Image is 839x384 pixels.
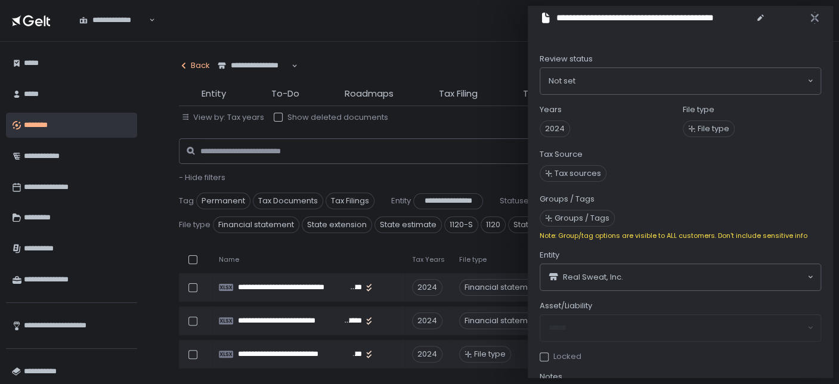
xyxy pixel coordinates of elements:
div: Back [179,60,210,71]
span: File type [459,255,487,264]
span: Entity [202,87,226,101]
input: Search for option [218,71,290,83]
div: 2024 [412,346,442,363]
span: State estimate [374,216,442,233]
span: State extension [302,216,372,233]
label: Years [540,104,562,115]
span: Tax Years [412,255,445,264]
span: 1120-S [444,216,478,233]
button: - Hide filters [179,172,225,183]
label: Tax Source [540,149,583,160]
div: Note: Group/tag options are visible to ALL customers. Don't include sensitive info [540,231,821,240]
span: To-Do [271,87,299,101]
span: Tax Documents [253,193,323,209]
label: File type [683,104,714,115]
div: 2024 [412,312,442,329]
span: File type [474,349,506,360]
span: Asset/Liability [540,301,592,311]
span: Groups / Tags [555,213,609,224]
input: Search for option [623,271,806,283]
div: Search for option [72,8,155,33]
button: Back [179,54,210,78]
button: View by: Tax years [181,112,264,123]
span: Tax Filing [439,87,478,101]
span: Tax sources [555,168,601,179]
span: File type [179,219,210,230]
span: Financial statement [213,216,299,233]
span: Tax Estimates [523,87,586,101]
label: Groups / Tags [540,194,595,205]
span: Statuses [500,196,533,206]
span: Notes [540,371,562,382]
span: Name [219,255,239,264]
span: Permanent [196,193,250,209]
span: Entity [391,196,411,206]
span: State tax return [508,216,577,233]
div: 2024 [412,279,442,296]
span: File type [698,123,729,134]
input: Search for option [575,75,806,87]
span: Tag [179,196,194,206]
div: Search for option [540,68,821,94]
input: Search for option [79,26,148,38]
span: Roadmaps [345,87,394,101]
span: Review status [540,54,593,64]
span: Not set [549,75,575,87]
span: 2024 [540,120,570,137]
span: 1120 [481,216,506,233]
div: Search for option [540,264,821,290]
span: Tax Filings [326,193,374,209]
span: Real Sweat, Inc. [563,272,623,283]
div: Financial statement [459,312,546,329]
div: Search for option [210,54,298,78]
span: Entity [540,250,559,261]
div: Financial statement [459,279,546,296]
